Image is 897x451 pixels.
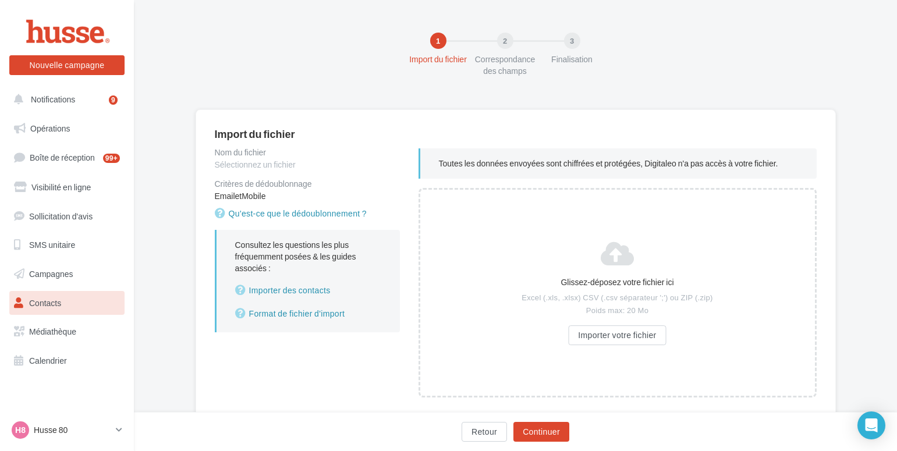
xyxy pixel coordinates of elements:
[9,55,125,75] button: Nouvelle campagne
[235,307,381,321] a: Format de fichier d'import
[15,424,26,436] span: H8
[519,276,716,288] div: Glissez-déposez votre fichier ici
[7,145,127,170] a: Boîte de réception99+
[103,154,120,163] div: 99+
[215,191,235,201] span: Email
[519,306,716,316] div: Poids max: 20 Mo
[235,239,381,321] p: Consultez les questions les plus fréquemment posées & les guides associés :
[29,211,93,221] span: Sollicitation d'avis
[29,240,75,250] span: SMS unitaire
[462,422,507,442] button: Retour
[401,54,476,65] div: Import du fichier
[564,33,580,49] div: 3
[7,349,127,373] a: Calendrier
[215,159,400,171] div: Sélectionnez un fichier
[7,204,127,229] a: Sollicitation d'avis
[242,191,265,201] span: Mobile
[29,326,76,336] span: Médiathèque
[109,95,118,105] div: 9
[29,356,67,365] span: Calendrier
[439,158,798,169] p: Toutes les données envoyées sont chiffrées et protégées, Digitaleo n'a pas accès à votre fichier.
[7,291,127,315] a: Contacts
[497,33,513,49] div: 2
[857,411,885,439] div: Open Intercom Messenger
[34,424,111,436] p: Husse 80
[468,54,543,77] div: Correspondance des champs
[7,233,127,257] a: SMS unitaire
[519,293,716,303] div: Excel (.xls, .xlsx) CSV (.csv séparateur ';') ou ZIP (.zip)
[31,182,91,192] span: Visibilité en ligne
[568,325,666,345] button: Importer votre fichier
[215,148,400,157] div: Nom du fichier
[7,116,127,141] a: Opérations
[7,319,127,344] a: Médiathèque
[9,419,125,441] a: H8 Husse 80
[513,422,569,442] button: Continuer
[215,129,817,139] div: Import du fichier
[235,283,381,297] a: Importer des contacts
[7,175,127,200] a: Visibilité en ligne
[7,262,127,286] a: Campagnes
[430,33,446,49] div: 1
[31,94,75,104] span: Notifications
[29,269,73,279] span: Campagnes
[535,54,609,65] div: Finalisation
[215,180,400,188] div: Critères de dédoublonnage
[7,87,122,112] button: Notifications 9
[235,191,242,201] span: et
[29,298,61,308] span: Contacts
[215,207,372,221] a: Qu'est-ce que le dédoublonnement ?
[30,123,70,133] span: Opérations
[30,152,95,162] span: Boîte de réception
